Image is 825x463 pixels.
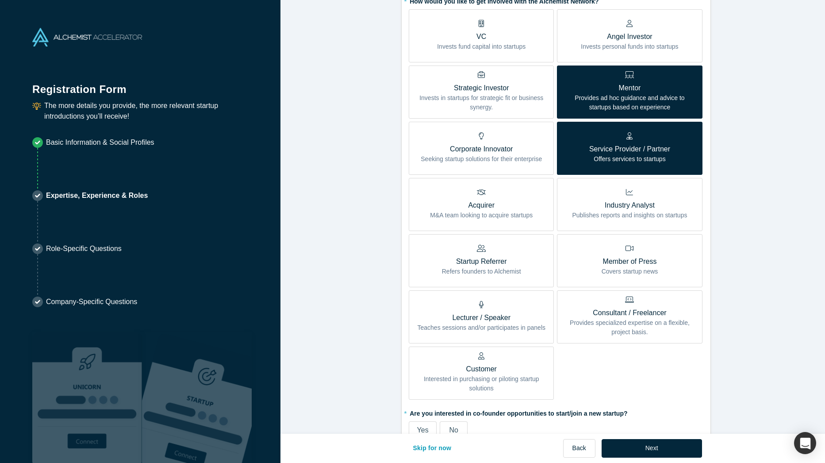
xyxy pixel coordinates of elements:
[442,256,521,267] p: Startup Referrer
[581,31,678,42] p: Angel Investor
[437,42,526,51] p: Invests fund capital into startups
[602,267,658,276] p: Covers startup news
[442,267,521,276] p: Refers founders to Alchemist
[415,374,547,393] p: Interested in purchasing or piloting startup solutions
[46,297,137,307] p: Company-Specific Questions
[564,318,695,337] p: Provides specialized expertise on a flexible, project basis.
[32,332,142,463] img: Robust Technologies
[589,144,670,154] p: Service Provider / Partner
[417,313,545,323] p: Lecturer / Speaker
[404,439,461,458] button: Skip for now
[409,406,703,418] label: Are you interested in co-founder opportunities to start/join a new startup?
[430,200,533,211] p: Acquirer
[46,137,154,148] p: Basic Information & Social Profiles
[437,31,526,42] p: VC
[602,256,658,267] p: Member of Press
[421,154,542,164] p: Seeking startup solutions for their enterprise
[589,154,670,164] p: Offers services to startups
[602,439,702,458] button: Next
[430,211,533,220] p: M&A team looking to acquire startups
[564,93,695,112] p: Provides ad hoc guidance and advice to startups based on experience
[417,426,429,434] span: Yes
[32,72,248,97] h1: Registration Form
[142,332,252,463] img: Prism AI
[417,323,545,332] p: Teaches sessions and/or participates in panels
[46,190,148,201] p: Expertise, Experience & Roles
[564,308,695,318] p: Consultant / Freelancer
[564,83,695,93] p: Mentor
[415,364,547,374] p: Customer
[572,200,687,211] p: Industry Analyst
[581,42,678,51] p: Invests personal funds into startups
[449,426,458,434] span: No
[415,93,547,112] p: Invests in startups for strategic fit or business synergy.
[572,211,687,220] p: Publishes reports and insights on startups
[421,144,542,154] p: Corporate Innovator
[32,28,142,46] img: Alchemist Accelerator Logo
[44,100,248,122] p: The more details you provide, the more relevant startup introductions you’ll receive!
[46,243,122,254] p: Role-Specific Questions
[563,439,595,458] button: Back
[415,83,547,93] p: Strategic Investor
